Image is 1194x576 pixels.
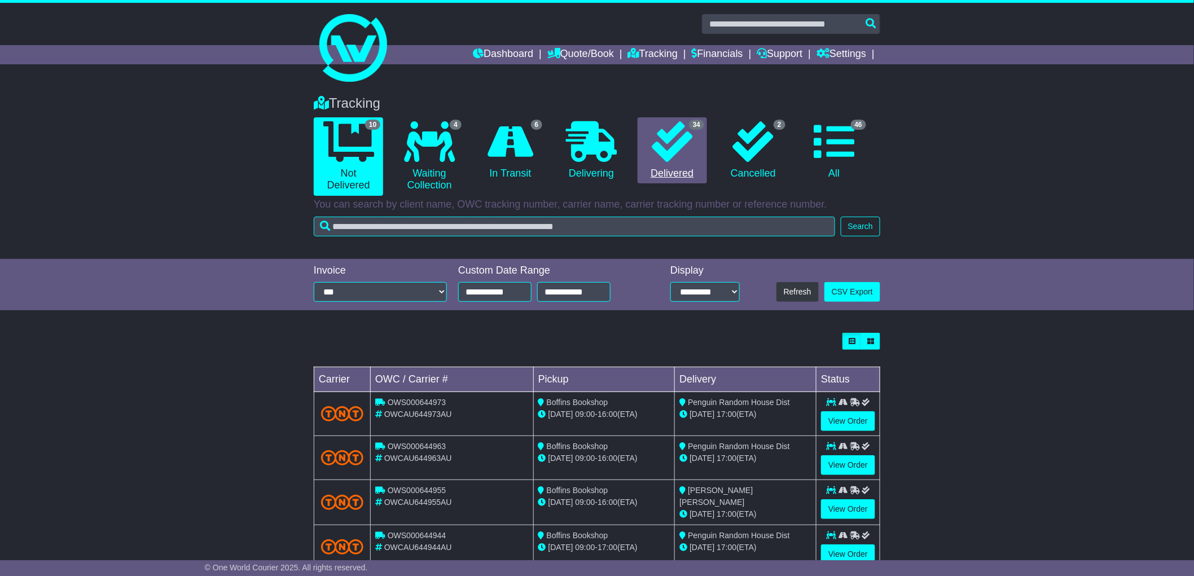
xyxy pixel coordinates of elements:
button: Refresh [776,282,819,302]
div: - (ETA) [538,542,670,553]
span: 17:00 [717,410,736,419]
span: 16:00 [598,498,617,507]
span: [DATE] [548,410,573,419]
a: Quote/Book [547,45,614,64]
span: 17:00 [598,543,617,552]
span: 17:00 [717,543,736,552]
span: Boffins Bookshop [547,398,608,407]
td: OWC / Carrier # [371,367,534,392]
div: Custom Date Range [458,265,639,277]
span: 09:00 [576,498,595,507]
img: TNT_Domestic.png [321,495,363,510]
span: 09:00 [576,410,595,419]
span: 2 [774,120,785,130]
span: OWS000644955 [388,486,446,495]
a: 6 In Transit [476,117,545,184]
a: Dashboard [473,45,533,64]
a: CSV Export [824,282,880,302]
img: TNT_Domestic.png [321,450,363,465]
span: Boffins Bookshop [547,442,608,451]
div: (ETA) [679,408,811,420]
span: OWCAU644955AU [384,498,452,507]
div: Tracking [308,95,886,112]
span: [DATE] [548,543,573,552]
span: [DATE] [690,509,714,518]
a: 2 Cancelled [718,117,788,184]
span: OWS000644973 [388,398,446,407]
span: OWCAU644973AU [384,410,452,419]
div: - (ETA) [538,496,670,508]
a: Financials [692,45,743,64]
span: © One World Courier 2025. All rights reserved. [205,563,368,572]
a: 4 Waiting Collection [394,117,464,196]
a: Tracking [628,45,678,64]
span: 16:00 [598,454,617,463]
span: OWCAU644944AU [384,543,452,552]
span: [PERSON_NAME] [PERSON_NAME] [679,486,753,507]
span: [DATE] [548,454,573,463]
div: (ETA) [679,452,811,464]
img: TNT_Domestic.png [321,406,363,421]
span: OWCAU644963AU [384,454,452,463]
span: 09:00 [576,454,595,463]
a: Support [757,45,803,64]
div: Display [670,265,740,277]
span: Penguin Random House Dist [688,442,790,451]
p: You can search by client name, OWC tracking number, carrier name, carrier tracking number or refe... [314,199,880,211]
span: Penguin Random House Dist [688,398,790,407]
img: TNT_Domestic.png [321,539,363,555]
a: View Order [821,455,875,475]
button: Search [841,217,880,236]
a: View Order [821,544,875,564]
a: 34 Delivered [638,117,707,184]
a: View Order [821,411,875,431]
span: 34 [689,120,704,130]
a: View Order [821,499,875,519]
span: 09:00 [576,543,595,552]
span: 46 [851,120,866,130]
span: 17:00 [717,509,736,518]
span: [DATE] [690,454,714,463]
span: 10 [365,120,380,130]
span: OWS000644944 [388,531,446,540]
td: Status [817,367,880,392]
span: OWS000644963 [388,442,446,451]
span: Boffins Bookshop [547,531,608,540]
td: Delivery [675,367,817,392]
span: 6 [531,120,543,130]
span: [DATE] [548,498,573,507]
a: 10 Not Delivered [314,117,383,196]
a: Settings [817,45,866,64]
div: - (ETA) [538,452,670,464]
span: Boffins Bookshop [547,486,608,495]
a: Delivering [556,117,626,184]
td: Pickup [533,367,675,392]
div: Invoice [314,265,447,277]
span: 4 [450,120,462,130]
span: [DATE] [690,410,714,419]
a: 46 All [800,117,869,184]
span: 16:00 [598,410,617,419]
span: 17:00 [717,454,736,463]
td: Carrier [314,367,371,392]
div: - (ETA) [538,408,670,420]
div: (ETA) [679,508,811,520]
div: (ETA) [679,542,811,553]
span: [DATE] [690,543,714,552]
span: Penguin Random House Dist [688,531,790,540]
